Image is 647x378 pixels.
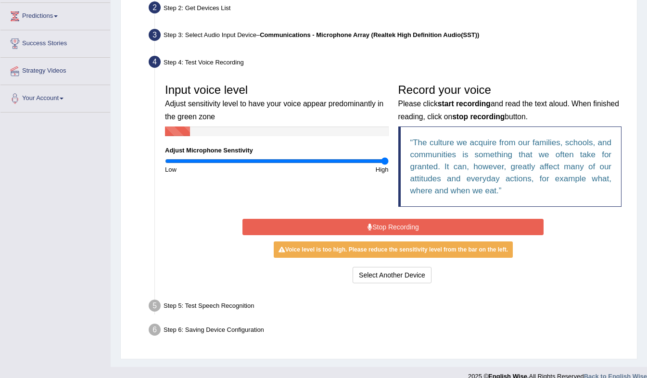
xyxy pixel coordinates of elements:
[0,30,110,54] a: Success Stories
[144,53,633,74] div: Step 4: Test Voice Recording
[452,113,505,121] b: stop recording
[0,85,110,109] a: Your Account
[256,31,479,38] span: –
[165,100,383,120] small: Adjust sensitivity level to have your voice appear predominantly in the green zone
[144,297,633,318] div: Step 5: Test Speech Recognition
[260,31,479,38] b: Communications - Microphone Array (Realtek High Definition Audio(SST))
[165,84,389,122] h3: Input voice level
[144,26,633,47] div: Step 3: Select Audio Input Device
[144,321,633,342] div: Step 6: Saving Device Configuration
[398,100,619,120] small: Please click and read the text aloud. When finished reading, click on button.
[353,267,431,283] button: Select Another Device
[398,84,622,122] h3: Record your voice
[438,100,491,108] b: start recording
[277,165,393,174] div: High
[274,241,513,258] div: Voice level is too high. Please reduce the sensitivity level from the bar on the left.
[242,219,544,235] button: Stop Recording
[410,138,612,195] q: The culture we acquire from our families, schools, and communities is something that we often tak...
[160,165,277,174] div: Low
[165,146,253,155] label: Adjust Microphone Senstivity
[0,3,110,27] a: Predictions
[0,58,110,82] a: Strategy Videos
